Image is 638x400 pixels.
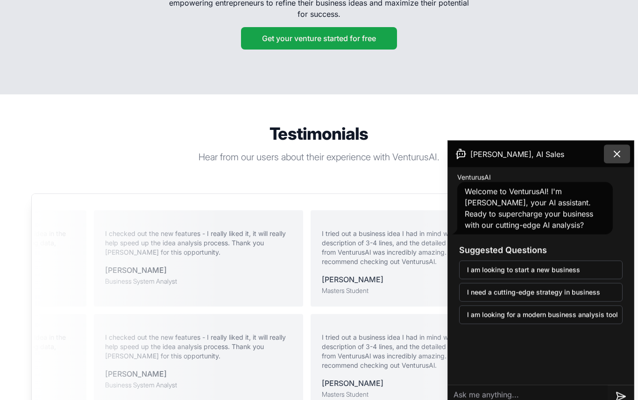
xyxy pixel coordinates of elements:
div: Masters Student [324,390,385,399]
button: I am looking for a modern business analysis tool [459,306,623,324]
span: VenturusAI [457,173,491,182]
span: Welcome to VenturusAI! I'm [PERSON_NAME], your AI assistant. Ready to supercharge your business w... [465,187,593,230]
p: I checked out the new features - I really liked it, it will really help speed up the idea analysi... [107,333,294,361]
button: I need a cutting-edge strategy in business [459,283,623,302]
h2: Testimonials [140,124,498,143]
p: Hear from our users about their experience with VenturusAI. [140,150,498,164]
div: [PERSON_NAME] [324,378,385,389]
button: Get your venture started for free [241,27,397,50]
p: I tried out a business idea I had in mind with just a brief description of 3-4 lines, and the det... [320,229,507,266]
div: [PERSON_NAME] [107,368,179,379]
span: [PERSON_NAME], AI Sales [470,149,564,160]
button: I am looking to start a new business [459,261,623,279]
div: [PERSON_NAME] [103,264,175,276]
h3: Suggested Questions [459,244,623,257]
p: I checked out the new features - I really liked it, it will really help speed up the idea analysi... [103,229,290,257]
p: I tried out a business idea I had in mind with just a brief description of 3-4 lines, and the det... [324,333,510,370]
div: [PERSON_NAME] [320,274,382,285]
div: Business System Analyst [107,380,179,390]
div: Masters Student [320,286,382,295]
div: Business System Analyst [103,277,175,286]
